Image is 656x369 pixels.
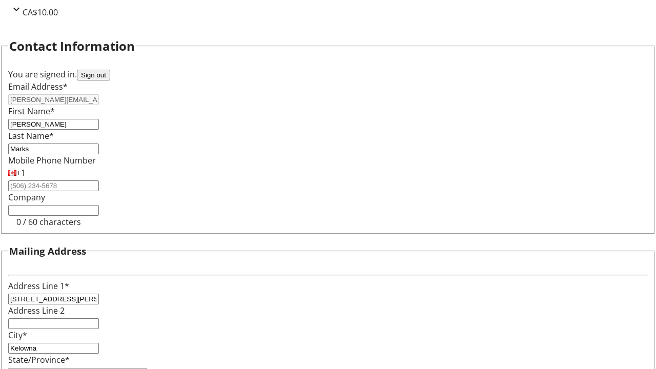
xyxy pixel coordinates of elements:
label: Company [8,192,45,203]
button: Sign out [77,70,110,80]
span: CA$10.00 [23,7,58,18]
tr-character-limit: 0 / 60 characters [16,216,81,228]
input: City [8,343,99,354]
label: Last Name* [8,130,54,141]
label: State/Province* [8,354,70,365]
input: (506) 234-5678 [8,180,99,191]
label: City* [8,330,27,341]
label: Email Address* [8,81,68,92]
h3: Mailing Address [9,244,86,258]
h2: Contact Information [9,37,135,55]
label: Address Line 1* [8,280,69,292]
label: First Name* [8,106,55,117]
input: Address [8,294,99,304]
label: Address Line 2 [8,305,65,316]
label: Mobile Phone Number [8,155,96,166]
div: You are signed in. [8,68,648,80]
